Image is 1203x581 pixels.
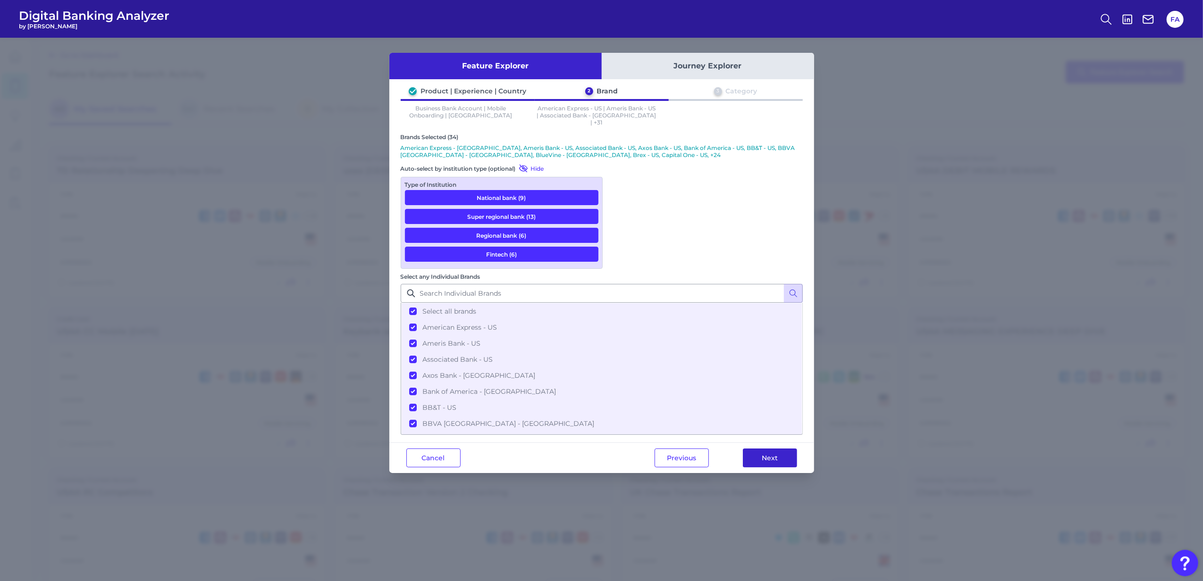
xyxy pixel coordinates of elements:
button: Associated Bank - US [402,351,802,367]
div: Type of Institution [405,181,598,188]
span: Digital Banking Analyzer [19,8,169,23]
span: Associated Bank - US [422,355,493,364]
span: American Express - US [422,323,497,332]
div: Brands Selected (34) [401,133,803,141]
span: BBVA [GEOGRAPHIC_DATA] - [GEOGRAPHIC_DATA] [422,419,594,428]
button: Regional bank (6) [405,228,598,243]
p: American Express - [GEOGRAPHIC_DATA], Ameris Bank - US, Associated Bank - US, Axos Bank - US, Ban... [401,144,803,158]
button: Axos Bank - [GEOGRAPHIC_DATA] [402,367,802,383]
button: Previous [655,448,709,467]
button: Bank of America - [GEOGRAPHIC_DATA] [402,383,802,399]
button: Next [743,448,797,467]
p: American Express - US | Ameris Bank - US | Associated Bank - [GEOGRAPHIC_DATA] | +31 [536,105,657,126]
div: Auto-select by institution type (optional) [401,164,603,173]
span: Ameris Bank - US [422,339,480,348]
button: Ameris Bank - US [402,335,802,351]
div: Product | Experience | Country [421,87,526,95]
div: 2 [585,87,593,95]
button: BBVA [GEOGRAPHIC_DATA] - [GEOGRAPHIC_DATA] [402,415,802,432]
button: Open Resource Center [1172,550,1198,576]
div: 3 [714,87,722,95]
button: Cancel [406,448,461,467]
div: Category [726,87,757,95]
input: Search Individual Brands [401,284,803,303]
span: BB&T - US [422,403,456,412]
button: Journey Explorer [602,53,814,79]
button: BB&T - US [402,399,802,415]
span: by [PERSON_NAME] [19,23,169,30]
button: American Express - US [402,319,802,335]
button: Select all brands [402,303,802,319]
p: Business Bank Account | Mobile Onboarding | [GEOGRAPHIC_DATA] [401,105,522,126]
button: Fintech (6) [405,247,598,262]
button: Feature Explorer [389,53,602,79]
button: FA [1167,11,1184,28]
span: Select all brands [422,307,476,315]
button: National bank (9) [405,190,598,205]
span: Bank of America - [GEOGRAPHIC_DATA] [422,387,556,396]
span: Axos Bank - [GEOGRAPHIC_DATA] [422,371,535,380]
div: Brand [597,87,618,95]
label: Select any Individual Brands [401,273,480,280]
button: Hide [516,164,544,173]
button: BlueVine - US [402,432,802,448]
button: Super regional bank (13) [405,209,598,224]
